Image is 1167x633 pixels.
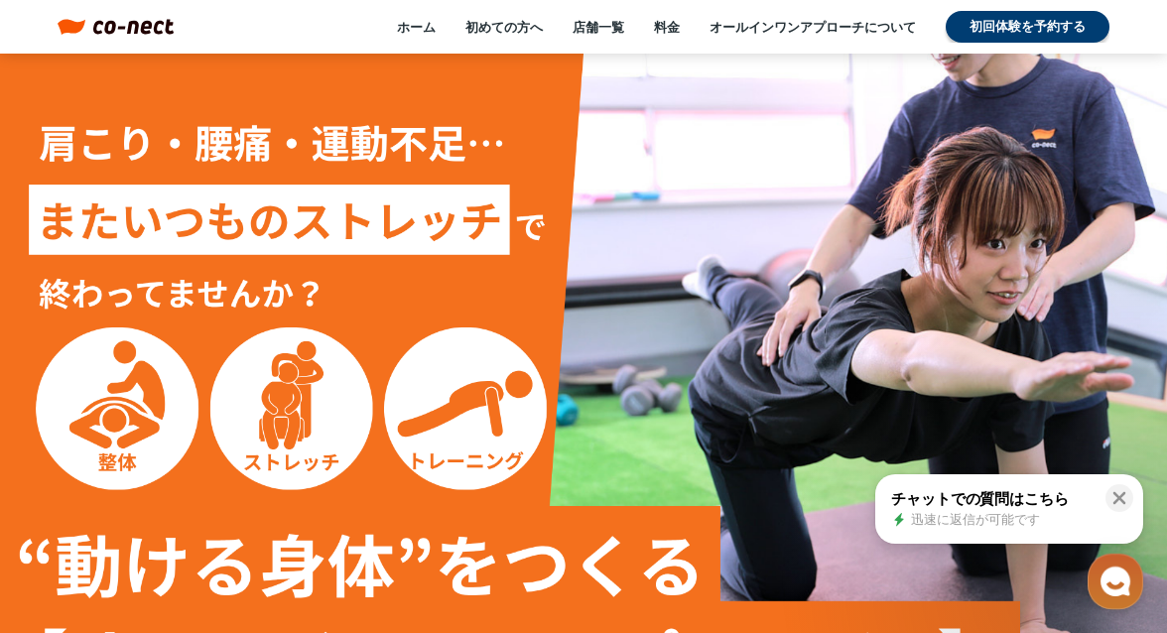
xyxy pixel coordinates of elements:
[573,18,624,36] a: 店舗一覧
[465,18,543,36] a: 初めての方へ
[946,11,1109,43] a: 初回体験を予約する
[397,18,436,36] a: ホーム
[710,18,916,36] a: オールインワンアプローチについて
[654,18,680,36] a: 料金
